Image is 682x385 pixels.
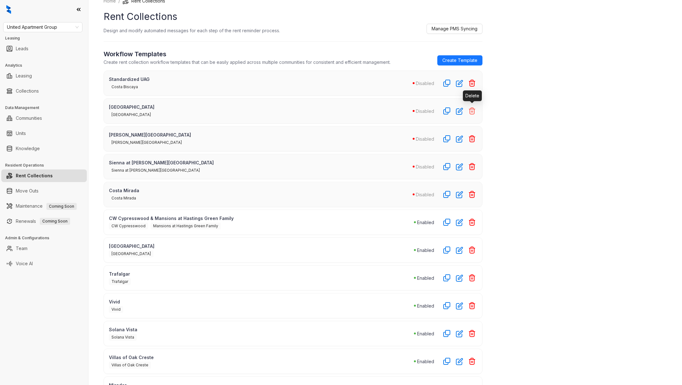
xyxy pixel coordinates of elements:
[1,185,87,197] li: Move Outs
[16,242,27,255] a: Team
[416,108,434,114] p: Disabled
[1,142,87,155] li: Knowledge
[16,215,70,228] a: RenewalsComing Soon
[1,257,87,270] li: Voice AI
[1,85,87,97] li: Collections
[40,218,70,225] span: Coming Soon
[109,187,413,194] p: Costa Mirada
[7,22,79,32] span: United Apartment Group
[1,215,87,228] li: Renewals
[5,162,88,168] h3: Resident Operations
[416,191,434,198] p: Disabled
[109,250,153,257] span: [GEOGRAPHIC_DATA]
[442,57,477,64] span: Create Template
[16,112,42,125] a: Communities
[417,219,434,226] p: Enabled
[1,112,87,125] li: Communities
[1,127,87,140] li: Units
[432,25,477,32] span: Manage PMS Syncing
[5,105,88,111] h3: Data Management
[1,169,87,182] li: Rent Collections
[109,306,123,313] span: Vivid
[109,326,414,333] p: Solana Vista
[109,243,414,249] p: [GEOGRAPHIC_DATA]
[417,302,434,309] p: Enabled
[151,223,221,229] span: Mansions at Hastings Green Family
[5,35,88,41] h3: Leasing
[416,163,434,170] p: Disabled
[109,139,184,146] span: [PERSON_NAME][GEOGRAPHIC_DATA]
[104,27,280,34] p: Design and modify automated messages for each step of the rent reminder process.
[5,235,88,241] h3: Admin & Configurations
[16,42,28,55] a: Leads
[109,195,139,202] span: Costa Mirada
[109,215,414,222] p: CW Cypresswood & Mansions at Hastings Green Family
[104,9,482,24] h1: Rent Collections
[16,127,26,140] a: Units
[16,257,33,270] a: Voice AI
[416,80,434,87] p: Disabled
[1,70,87,82] li: Leasing
[437,55,482,65] a: Create Template
[109,104,413,110] p: [GEOGRAPHIC_DATA]
[109,362,151,369] span: Villas of Oak Creste
[416,136,434,142] p: Disabled
[16,185,39,197] a: Move Outs
[46,203,77,210] span: Coming Soon
[16,70,32,82] a: Leasing
[16,169,53,182] a: Rent Collections
[16,142,40,155] a: Knowledge
[109,298,414,305] p: Vivid
[104,59,391,65] p: Create rent collection workflow templates that can be easily applied across multiple communities ...
[1,242,87,255] li: Team
[417,247,434,254] p: Enabled
[5,63,88,68] h3: Analytics
[6,5,11,14] img: logo
[109,334,137,341] span: Solana Vista
[16,85,39,97] a: Collections
[1,200,87,212] li: Maintenance
[417,358,434,365] p: Enabled
[417,330,434,337] p: Enabled
[109,76,413,82] p: Standardized UAG
[417,275,434,281] p: Enabled
[109,111,153,118] span: [GEOGRAPHIC_DATA]
[463,90,482,101] div: Delete
[109,278,131,285] span: Trafalgar
[1,42,87,55] li: Leads
[109,271,414,277] p: Trafalgar
[109,223,148,229] span: CW Cypresswood
[109,354,414,361] p: Villas of Oak Creste
[427,24,482,34] button: Manage PMS Syncing
[109,159,413,166] p: Sienna at [PERSON_NAME][GEOGRAPHIC_DATA]
[109,131,413,138] p: [PERSON_NAME][GEOGRAPHIC_DATA]
[109,167,202,174] span: Sienna at [PERSON_NAME][GEOGRAPHIC_DATA]
[109,83,141,90] span: Costa Biscaya
[104,49,391,59] h2: Workflow Templates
